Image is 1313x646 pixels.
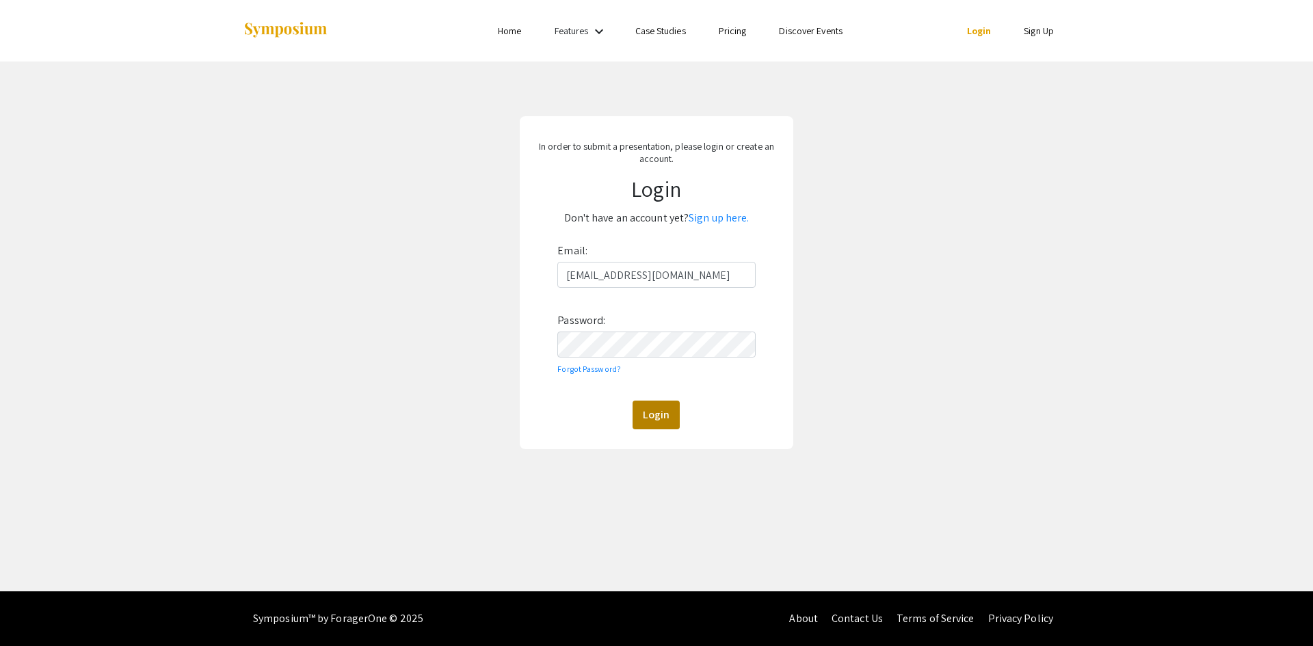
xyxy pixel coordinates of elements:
[533,176,780,202] h1: Login
[533,140,780,165] p: In order to submit a presentation, please login or create an account.
[555,25,589,37] a: Features
[498,25,521,37] a: Home
[633,401,680,429] button: Login
[557,310,605,332] label: Password:
[897,611,974,625] a: Terms of Service
[253,591,423,646] div: Symposium™ by ForagerOne © 2025
[832,611,883,625] a: Contact Us
[635,25,686,37] a: Case Studies
[689,211,749,225] a: Sign up here.
[789,611,818,625] a: About
[243,21,328,40] img: Symposium by ForagerOne
[591,23,607,40] mat-icon: Expand Features list
[967,25,992,37] a: Login
[557,240,587,262] label: Email:
[779,25,843,37] a: Discover Events
[1024,25,1054,37] a: Sign Up
[10,584,58,636] iframe: Chat
[557,364,621,374] a: Forgot Password?
[988,611,1053,625] a: Privacy Policy
[719,25,747,37] a: Pricing
[533,207,780,229] p: Don't have an account yet?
